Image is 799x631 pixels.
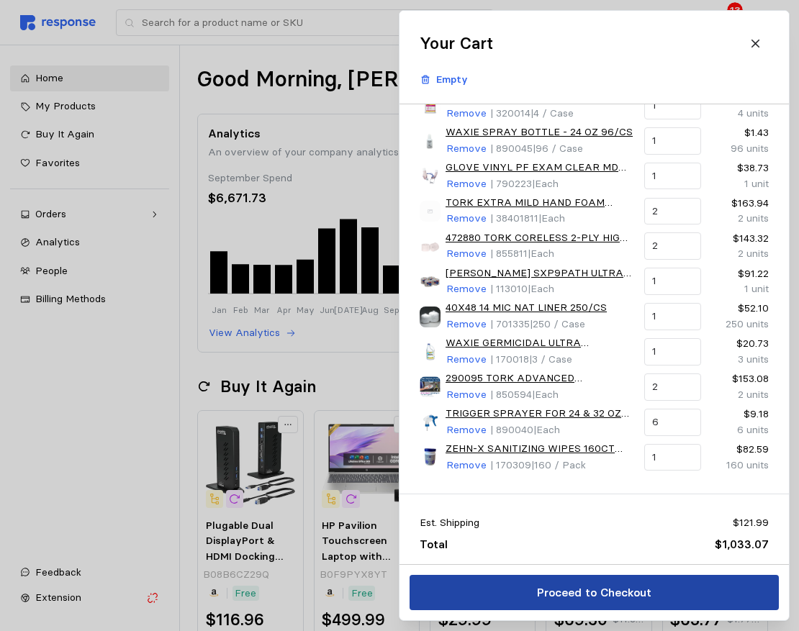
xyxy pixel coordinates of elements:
[711,160,768,176] p: $38.73
[446,458,487,473] p: Remove
[711,301,768,317] p: $52.10
[652,163,692,189] input: Qty
[412,66,476,94] button: Empty
[420,535,448,553] p: Total
[711,176,768,192] p: 1 unit
[446,371,634,386] a: 290095 TORK ADVANCED MATICROLL TOWEL WHITE 6/900
[711,407,768,422] p: $9.18
[489,282,527,295] span: | 113010
[446,406,634,422] a: TRIGGER SPRAYER FOR 24 & 32 OZ SPRAY BOTTLE
[652,233,692,259] input: Qty
[711,266,768,282] p: $91.22
[489,353,528,366] span: | 170018
[711,387,768,403] p: 2 units
[410,575,779,610] button: Proceed to Checkout
[446,141,487,157] p: Remove
[711,281,768,297] p: 1 unit
[446,352,487,368] p: Remove
[489,423,533,436] span: | 890040
[530,106,573,119] span: | 4 / Case
[711,211,768,227] p: 2 units
[527,247,554,260] span: | Each
[489,388,531,401] span: | 850594
[711,196,768,212] p: $163.94
[652,409,692,435] input: Qty
[652,339,692,365] input: Qty
[446,317,487,332] p: Remove
[446,245,487,263] button: Remove
[420,341,441,362] img: imageContent.do
[489,177,531,190] span: | 790223
[420,95,441,116] img: imageContent.do
[420,447,441,468] img: imageContent.do
[446,422,487,439] button: Remove
[446,281,487,297] p: Remove
[420,412,441,432] img: imageContent.do
[446,335,634,351] a: WAXIE GERMICIDAL ULTRA BLEACH12 8OZ GL 3/CS.
[489,212,538,224] span: | 38401811
[446,105,487,122] button: Remove
[489,458,531,471] span: | 170309
[538,212,564,224] span: | Each
[652,93,692,119] input: Qty
[489,142,532,155] span: | 890045
[446,386,487,404] button: Remove
[420,515,479,531] p: Est. Shipping
[652,128,692,154] input: Qty
[711,317,768,332] p: 250 units
[446,441,634,457] a: ZEHN-X SANITIZING WIPES 160CT 160 WIPES/CTN 12 CTNS/CS
[420,236,441,257] img: imageContent.do
[533,423,559,436] span: | Each
[420,307,441,327] img: imageContent.do
[711,231,768,247] p: $143.32
[420,376,441,397] img: imageContent.do
[446,246,487,262] p: Remove
[446,265,634,281] a: [PERSON_NAME] SXP9PATH ULTRA PAPER PLATES 125+
[711,125,768,141] p: $1.43
[446,176,487,192] p: Remove
[436,72,468,88] p: Empty
[446,176,487,193] button: Remove
[420,271,441,292] img: imageContent.do
[446,211,487,227] p: Remove
[446,281,487,298] button: Remove
[652,374,692,400] input: Qty
[711,371,768,387] p: $153.08
[732,515,768,531] p: $121.99
[652,268,692,294] input: Qty
[711,442,768,458] p: $82.59
[489,247,527,260] span: | 855811
[420,130,441,151] img: imageContent.do
[446,316,487,333] button: Remove
[652,445,692,471] input: Qty
[489,106,530,119] span: | 320014
[446,351,487,368] button: Remove
[531,388,558,401] span: | Each
[529,317,584,330] span: | 250 / Case
[446,422,487,438] p: Remove
[536,584,651,602] p: Proceed to Checkout
[446,106,487,122] p: Remove
[420,32,493,55] h2: Your Cart
[420,165,441,186] img: imageContent.do
[420,201,441,222] img: svg%3e
[531,177,558,190] span: | Each
[531,458,585,471] span: | 160 / Pack
[711,106,768,122] p: 4 units
[711,246,768,262] p: 2 units
[489,317,529,330] span: | 701335
[711,141,768,157] p: 96 units
[714,535,768,553] p: $1,033.07
[652,304,692,330] input: Qty
[528,353,572,366] span: | 3 / Case
[711,458,768,473] p: 160 units
[446,457,487,474] button: Remove
[711,352,768,368] p: 3 units
[446,195,634,211] a: TORK EXTRA MILD HAND FOAM SOAP1 LTR 401811 6X1LTR/CS
[446,124,633,140] a: WAXIE SPRAY BOTTLE - 24 OZ 96/CS
[446,210,487,227] button: Remove
[527,282,554,295] span: | Each
[446,140,487,158] button: Remove
[446,160,634,176] a: GLOVE VINYL PF EXAM CLEAR MD 3.6MIL 10/100
[446,230,634,246] a: 472880 TORK CORELESS 2-PLY HIGH CAPACITY BATH TISSUE 36/1000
